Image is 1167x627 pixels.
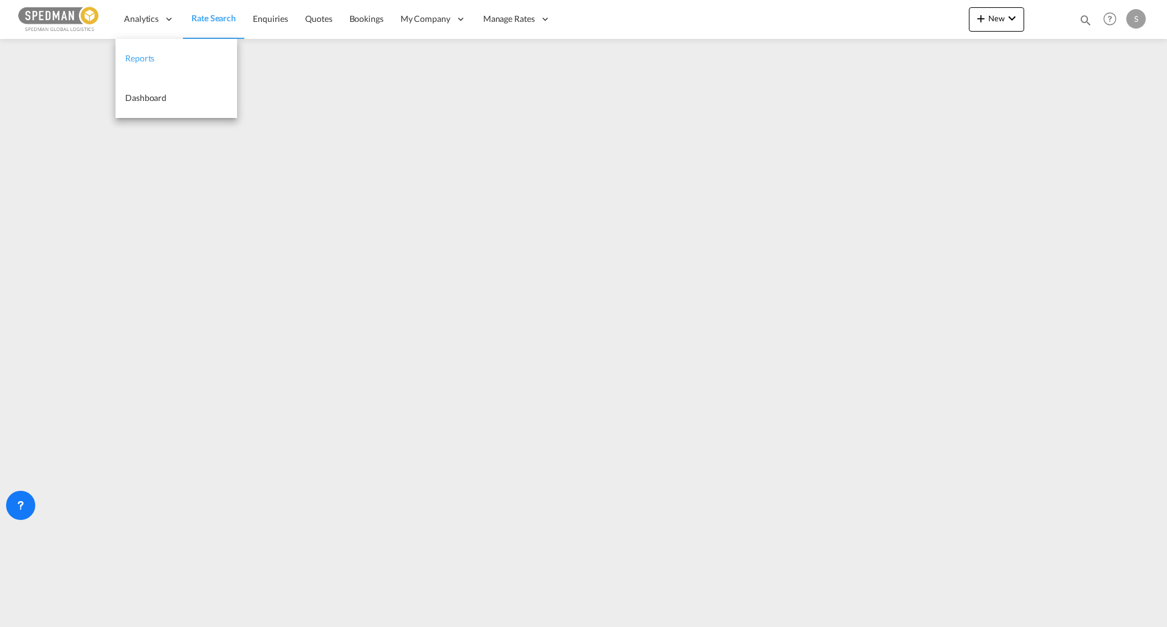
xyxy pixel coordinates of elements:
[1126,9,1146,29] div: S
[253,13,288,24] span: Enquiries
[483,13,535,25] span: Manage Rates
[124,13,159,25] span: Analytics
[974,13,1019,23] span: New
[125,92,167,103] span: Dashboard
[125,53,154,63] span: Reports
[1100,9,1120,29] span: Help
[1005,11,1019,26] md-icon: icon-chevron-down
[974,11,988,26] md-icon: icon-plus 400-fg
[1100,9,1126,30] div: Help
[305,13,332,24] span: Quotes
[115,78,237,118] a: Dashboard
[401,13,450,25] span: My Company
[115,39,237,78] a: Reports
[1079,13,1092,27] md-icon: icon-magnify
[349,13,384,24] span: Bookings
[969,7,1024,32] button: icon-plus 400-fgNewicon-chevron-down
[191,13,236,23] span: Rate Search
[18,5,100,33] img: c12ca350ff1b11efb6b291369744d907.png
[1079,13,1092,32] div: icon-magnify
